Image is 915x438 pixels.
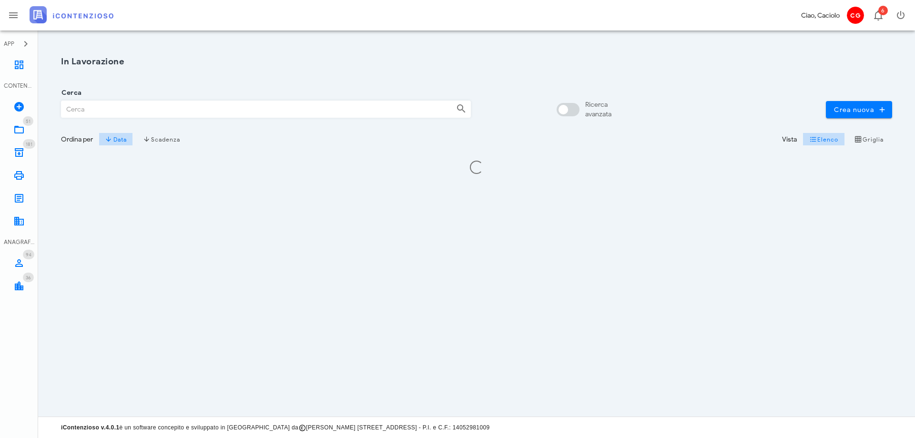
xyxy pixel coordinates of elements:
div: CONTENZIOSO [4,81,34,90]
button: Crea nuova [826,101,892,118]
div: Vista [782,134,797,144]
div: Ciao, Caciolo [801,10,840,20]
span: Distintivo [23,273,34,282]
button: CG [844,4,866,27]
label: Cerca [59,88,81,98]
div: Ordina per [61,134,93,144]
button: Griglia [849,132,890,146]
span: Crea nuova [834,105,884,114]
span: Distintivo [878,6,888,15]
button: Scadenza [137,132,187,146]
span: Scadenza [143,135,181,143]
img: logo-text-2x.png [30,6,113,23]
span: Distintivo [23,116,33,126]
input: Cerca [61,101,448,117]
span: 94 [26,252,31,258]
span: 181 [26,141,32,147]
div: Ricerca avanzata [585,100,611,119]
span: CG [847,7,864,24]
h1: In Lavorazione [61,55,892,68]
span: Distintivo [23,250,34,259]
span: Elenco [809,135,839,143]
span: 36 [26,275,31,281]
span: 51 [26,118,30,124]
span: Distintivo [23,139,35,149]
strong: iContenzioso v.4.0.1 [61,424,119,431]
button: Elenco [803,132,844,146]
button: Data [99,132,133,146]
button: Distintivo [866,4,889,27]
div: ANAGRAFICA [4,238,34,246]
span: Data [105,135,126,143]
span: Griglia [854,135,884,143]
